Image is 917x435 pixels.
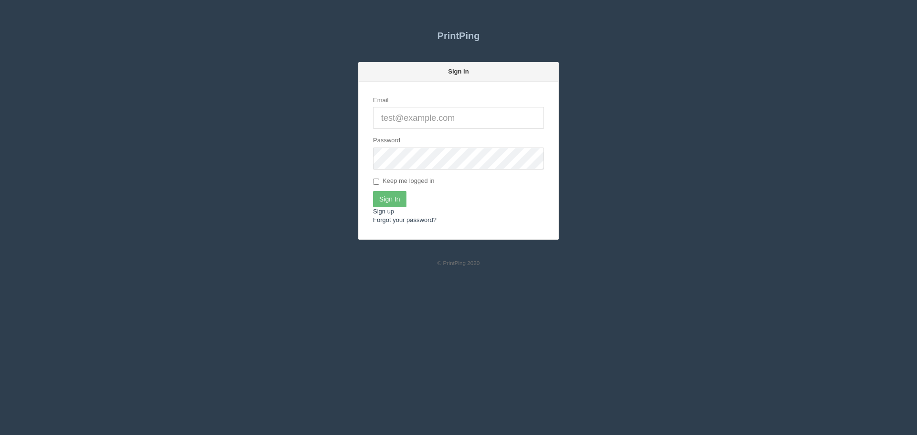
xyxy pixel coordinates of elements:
label: Password [373,136,400,145]
a: Sign up [373,208,394,215]
a: Forgot your password? [373,216,437,223]
input: test@example.com [373,107,544,129]
label: Keep me logged in [373,177,434,186]
a: PrintPing [358,24,559,48]
input: Sign In [373,191,406,207]
strong: Sign in [448,68,469,75]
small: © PrintPing 2020 [437,260,480,266]
label: Email [373,96,389,105]
input: Keep me logged in [373,179,379,185]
